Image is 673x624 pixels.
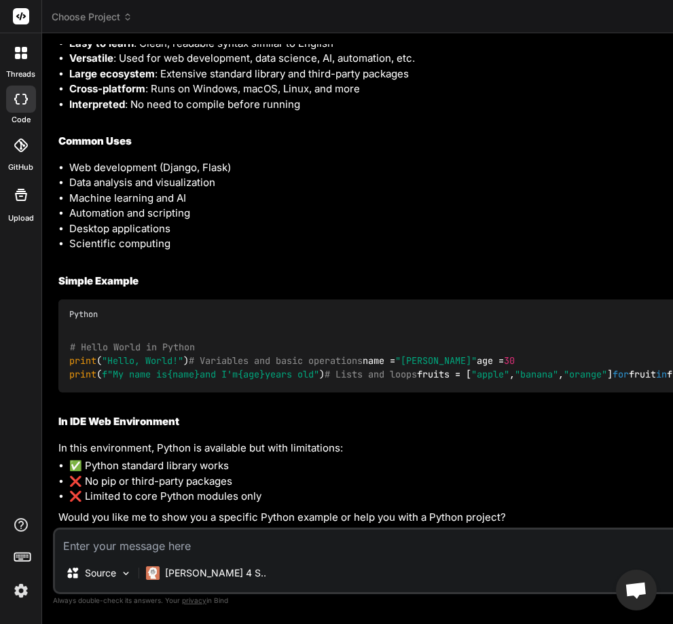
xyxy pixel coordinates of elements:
span: Choose Project [52,10,132,24]
p: Source [85,566,116,580]
span: "banana" [515,369,558,381]
img: Pick Models [120,568,132,579]
span: # Variables and basic operations [189,354,363,367]
span: in [656,369,667,381]
strong: Large ecosystem [69,67,155,80]
strong: Cross-platform [69,82,145,95]
img: Claude 4 Sonnet [146,566,160,580]
span: f"My name is and I'm years old" [102,369,319,381]
label: threads [6,69,35,80]
span: "[PERSON_NAME]" [395,354,477,367]
p: [PERSON_NAME] 4 S.. [165,566,266,580]
span: "apple" [471,369,509,381]
span: # Lists and loops [325,369,417,381]
span: 30 [504,354,515,367]
span: "Hello, World!" [102,354,183,367]
span: {age} [238,369,265,381]
label: GitHub [8,162,33,173]
span: Python [69,309,98,320]
span: "orange" [564,369,607,381]
a: Open chat [616,570,657,610]
strong: Simple Example [58,274,139,287]
strong: Easy to learn [69,37,134,50]
strong: In IDE Web Environment [58,415,179,428]
span: # Hello World in Python [70,341,195,353]
img: settings [10,579,33,602]
span: privacy [182,596,206,604]
label: Upload [8,213,34,224]
label: code [12,114,31,126]
span: {name} [167,369,200,381]
strong: Interpreted [69,98,125,111]
strong: Versatile [69,52,113,65]
strong: Common Uses [58,134,132,147]
span: for [613,369,629,381]
span: print [69,354,96,367]
span: print [69,369,96,381]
